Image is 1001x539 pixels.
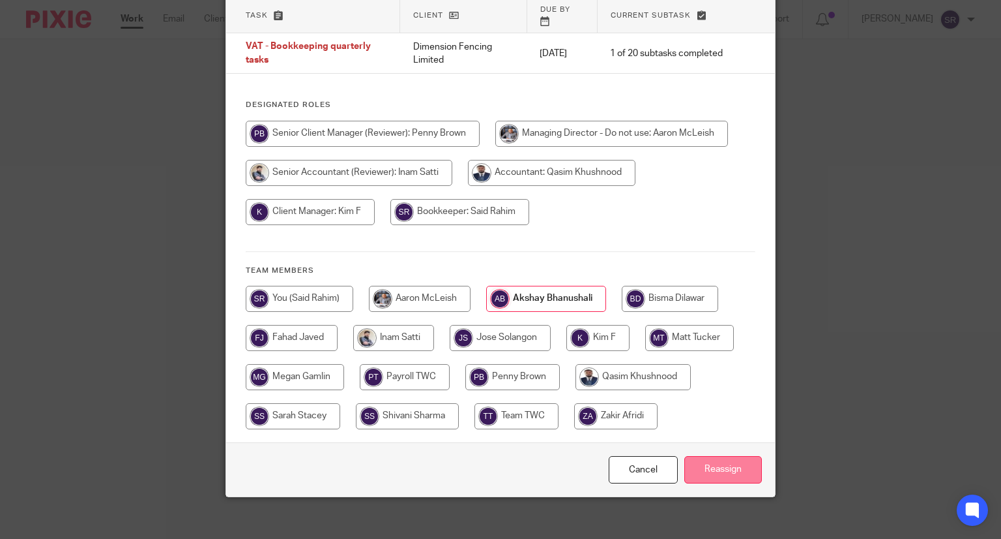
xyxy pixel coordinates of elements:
input: Reassign [684,456,762,484]
span: Client [413,12,443,19]
td: 1 of 20 subtasks completed [597,33,736,74]
a: Close this dialog window [609,456,678,484]
h4: Team members [246,266,756,276]
span: Due by [540,6,570,13]
span: VAT - Bookkeeping quarterly tasks [246,42,371,65]
p: [DATE] [540,47,584,60]
p: Dimension Fencing Limited [413,40,514,67]
h4: Designated Roles [246,100,756,110]
span: Task [246,12,268,19]
span: Current subtask [611,12,691,19]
